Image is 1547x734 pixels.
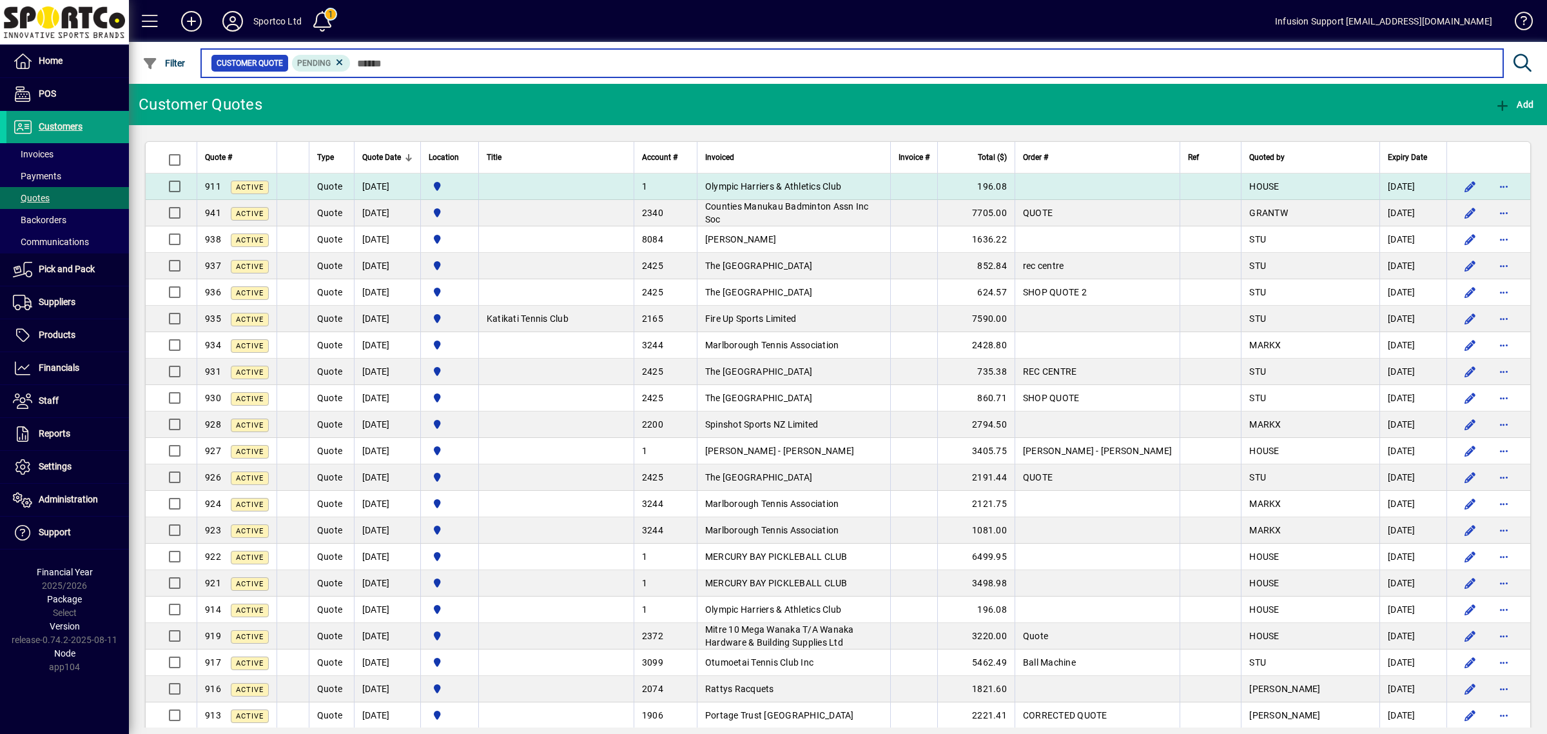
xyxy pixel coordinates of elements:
[236,527,264,535] span: Active
[354,464,420,491] td: [DATE]
[317,340,342,350] span: Quote
[642,181,647,192] span: 1
[39,494,98,504] span: Administration
[1460,308,1481,329] button: Edit
[429,470,471,484] span: Sportco Ltd Warehouse
[1023,150,1048,164] span: Order #
[1379,544,1446,570] td: [DATE]
[1493,520,1514,541] button: More options
[317,366,342,377] span: Quote
[1023,446,1172,456] span: [PERSON_NAME] - [PERSON_NAME]
[642,234,663,244] span: 8084
[1460,652,1481,673] button: Edit
[642,287,663,297] span: 2425
[50,621,80,631] span: Version
[1460,626,1481,646] button: Edit
[354,623,420,650] td: [DATE]
[937,597,1015,623] td: 196.08
[1188,150,1233,164] div: Ref
[1493,203,1514,223] button: More options
[317,525,342,535] span: Quote
[354,279,420,306] td: [DATE]
[139,94,262,115] div: Customer Quotes
[236,263,264,271] span: Active
[642,366,663,377] span: 2425
[1023,287,1087,297] span: SHOP QUOTE 2
[429,259,471,273] span: Sportco Ltd Warehouse
[6,319,129,352] a: Products
[37,567,93,577] span: Financial Year
[6,484,129,516] a: Administration
[39,428,70,439] span: Reports
[1493,361,1514,382] button: More options
[236,210,264,218] span: Active
[317,208,342,218] span: Quote
[354,517,420,544] td: [DATE]
[429,150,471,164] div: Location
[1388,150,1427,164] span: Expiry Date
[429,497,471,511] span: Sportco Ltd Warehouse
[1249,150,1372,164] div: Quoted by
[236,395,264,403] span: Active
[487,150,626,164] div: Title
[1023,393,1080,403] span: SHOP QUOTE
[205,631,221,641] span: 919
[1460,546,1481,567] button: Edit
[354,253,420,279] td: [DATE]
[171,10,212,33] button: Add
[1460,599,1481,620] button: Edit
[429,417,471,431] span: Sportco Ltd Warehouse
[1379,623,1446,650] td: [DATE]
[6,253,129,286] a: Pick and Pack
[236,448,264,456] span: Active
[205,446,221,456] span: 927
[39,461,72,471] span: Settings
[429,602,471,617] span: Sportco Ltd Warehouse
[1249,234,1266,244] span: STU
[705,446,854,456] span: [PERSON_NAME] - [PERSON_NAME]
[705,150,734,164] span: Invoiced
[1460,573,1481,593] button: Edit
[1023,366,1077,377] span: REC CENTRE
[937,491,1015,517] td: 2121.75
[429,312,471,326] span: Sportco Ltd Warehouse
[6,286,129,319] a: Suppliers
[705,499,839,509] span: Marlborough Tennis Association
[317,472,342,482] span: Quote
[317,604,342,615] span: Quote
[642,261,663,271] span: 2425
[937,544,1015,570] td: 6499.95
[317,499,342,509] span: Quote
[317,446,342,456] span: Quote
[236,606,264,615] span: Active
[1492,93,1537,116] button: Add
[429,629,471,643] span: Sportco Ltd Warehouse
[487,313,569,324] span: Katikati Tennis Club
[705,604,841,615] span: Olympic Harriers & Athletics Club
[642,631,663,641] span: 2372
[1493,626,1514,646] button: More options
[1493,546,1514,567] button: More options
[13,215,66,225] span: Backorders
[1379,491,1446,517] td: [DATE]
[236,236,264,244] span: Active
[1379,438,1446,464] td: [DATE]
[1379,279,1446,306] td: [DATE]
[705,366,812,377] span: The [GEOGRAPHIC_DATA]
[354,226,420,253] td: [DATE]
[937,332,1015,359] td: 2428.80
[39,55,63,66] span: Home
[937,438,1015,464] td: 3405.75
[705,393,812,403] span: The [GEOGRAPHIC_DATA]
[937,412,1015,438] td: 2794.50
[39,264,95,274] span: Pick and Pack
[205,313,221,324] span: 935
[642,150,677,164] span: Account #
[205,393,221,403] span: 930
[1493,441,1514,461] button: More options
[705,201,869,224] span: Counties Manukau Badminton Assn Inc Soc
[317,313,342,324] span: Quote
[13,171,61,181] span: Payments
[429,285,471,299] span: Sportco Ltd Warehouse
[6,231,129,253] a: Communications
